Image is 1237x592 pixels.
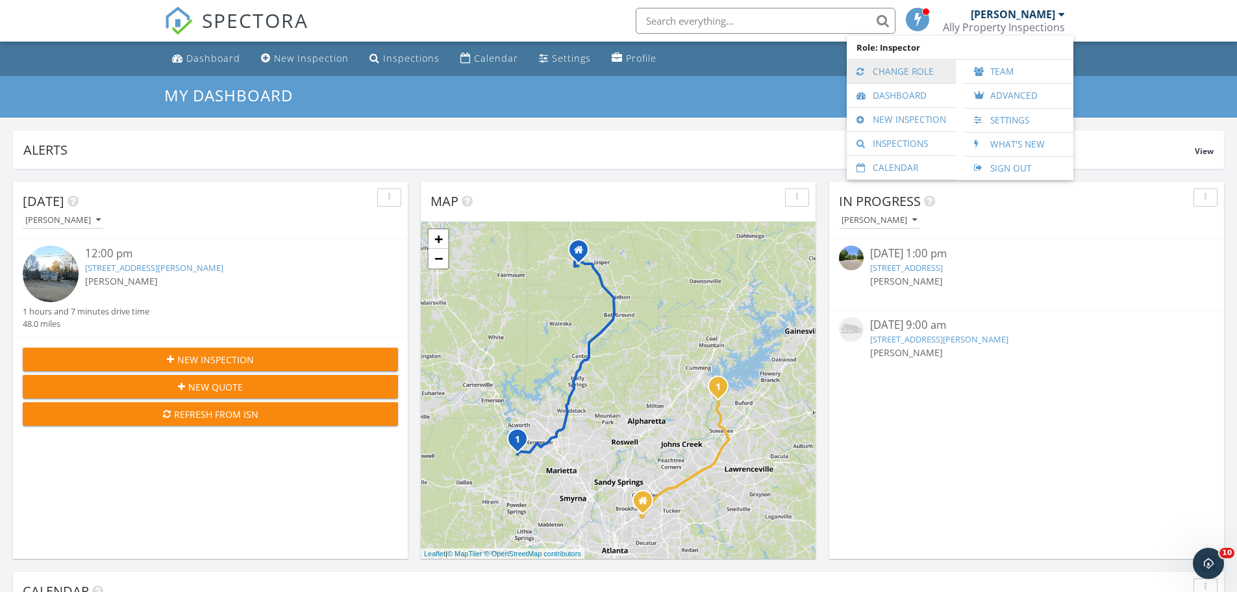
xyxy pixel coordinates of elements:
div: 1 hours and 7 minutes drive time [23,305,149,318]
i: 1 [515,435,520,444]
a: [STREET_ADDRESS][PERSON_NAME] [870,333,1008,345]
a: Company Profile [606,47,662,71]
div: 12:00 pm [85,246,367,262]
button: New Quote [23,375,398,398]
span: [PERSON_NAME] [870,346,943,359]
a: New Inspection [256,47,354,71]
div: 364 Eagle Tiff Dr, Sugar Hill, GA 30518 [718,386,726,394]
span: Map [431,192,458,210]
span: [DATE] [23,192,64,210]
div: Profile [626,52,656,64]
span: 10 [1219,548,1234,558]
span: My Dashboard [164,84,293,106]
a: Leaflet [424,550,445,558]
a: What's New [971,133,1067,156]
div: [DATE] 9:00 am [870,317,1183,333]
div: 1740 N Hadaway Rd NW , Kennesaw, GA 30152 [518,439,525,446]
span: View [1195,146,1214,157]
div: New Inspection [274,52,349,64]
img: The Best Home Inspection Software - Spectora [164,6,193,35]
div: Dashboard [186,52,240,64]
a: Zoom out [429,249,448,268]
span: New Quote [188,380,243,394]
span: SPECTORA [202,6,308,34]
img: streetview [839,246,864,270]
div: [PERSON_NAME] [842,216,917,225]
div: Inspections [383,52,440,64]
a: Settings [971,109,1067,132]
button: New Inspection [23,348,398,371]
a: Dashboard [167,47,245,71]
div: Refresh from ISN [33,407,388,421]
i: 1 [716,383,721,392]
div: | [421,548,584,560]
img: house-placeholder-square-ca63347ab8c70e15b013bc22427d3df0f7f082c62ce06d78aee8ec4e70df452f.jpg [839,317,864,342]
a: SPECTORA [164,18,308,45]
div: 1983 Fisher Trl, Atlanta GA 30345 [643,500,651,508]
div: Ally Property Inspections [943,21,1065,34]
div: 48.0 miles [23,318,149,330]
a: © MapTiler [447,550,482,558]
div: [PERSON_NAME] [971,8,1055,21]
a: Calendar [853,156,949,179]
span: [PERSON_NAME] [85,275,158,287]
a: Change Role [853,60,949,83]
a: Sign Out [971,157,1067,180]
a: Advanced [971,84,1067,108]
a: Calendar [455,47,523,71]
a: © OpenStreetMap contributors [484,550,581,558]
a: Zoom in [429,229,448,249]
a: [STREET_ADDRESS][PERSON_NAME] [85,262,223,274]
a: Inspections [853,132,949,155]
div: [DATE] 1:00 pm [870,246,1183,262]
a: New Inspection [853,108,949,131]
span: Role: Inspector [853,36,1067,59]
span: In Progress [839,192,921,210]
a: Dashboard [853,84,949,107]
a: [STREET_ADDRESS] [870,262,943,274]
span: New Inspection [177,353,254,367]
div: [PERSON_NAME] [25,216,101,225]
button: Refresh from ISN [23,402,398,426]
div: Calendar [474,52,518,64]
div: Jasper GA 30143 [579,250,586,257]
a: Team [971,60,1067,83]
img: streetview [23,246,79,302]
button: [PERSON_NAME] [839,212,919,229]
div: Alerts [23,141,1195,159]
div: Settings [552,52,591,64]
iframe: Intercom live chat [1193,548,1224,579]
input: Search everything... [636,8,895,34]
span: [PERSON_NAME] [870,275,943,287]
a: Inspections [364,47,445,71]
a: [DATE] 9:00 am [STREET_ADDRESS][PERSON_NAME] [PERSON_NAME] [839,317,1214,374]
a: 12:00 pm [STREET_ADDRESS][PERSON_NAME] [PERSON_NAME] 1 hours and 7 minutes drive time 48.0 miles [23,246,398,330]
button: [PERSON_NAME] [23,212,103,229]
a: Settings [534,47,596,71]
a: [DATE] 1:00 pm [STREET_ADDRESS] [PERSON_NAME] [839,246,1214,303]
